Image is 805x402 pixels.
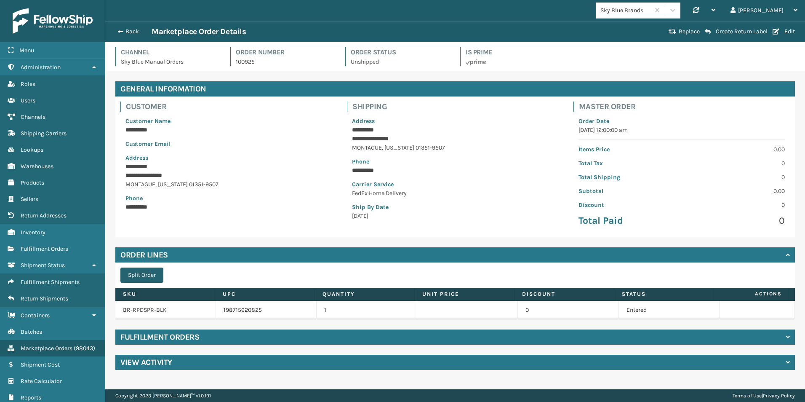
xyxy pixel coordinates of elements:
span: Containers [21,312,50,319]
td: 0 [518,301,618,319]
h4: Order Lines [120,250,168,260]
span: Batches [21,328,42,335]
span: Rate Calculator [21,378,62,385]
p: Unshipped [351,57,450,66]
label: SKU [123,290,207,298]
td: 1 [317,301,417,319]
h4: Order Number [236,47,335,57]
p: Phone [352,157,558,166]
td: 198715620825 [216,301,317,319]
span: Administration [21,64,61,71]
span: Inventory [21,229,45,236]
h4: Order Status [351,47,450,57]
span: Fulfillment Shipments [21,279,80,286]
label: Unit Price [422,290,506,298]
label: UPC [223,290,307,298]
p: 0.00 [687,145,785,154]
p: Total Paid [578,214,677,227]
i: Replace [669,29,676,35]
button: Back [113,28,152,35]
span: Reports [21,394,41,401]
p: Total Tax [578,159,677,168]
span: Shipment Cost [21,361,60,368]
p: 0 [687,173,785,182]
img: logo [13,8,93,34]
p: Sky Blue Manual Orders [121,57,220,66]
span: Products [21,179,44,186]
span: Roles [21,80,35,88]
p: [DATE] [352,212,558,220]
p: Customer Email [125,139,332,148]
h4: View Activity [120,357,172,367]
button: Split Order [120,268,163,283]
p: Total Shipping [578,173,677,182]
button: Edit [770,28,797,35]
span: Return Addresses [21,212,67,219]
p: 0 [687,214,785,227]
span: Address [125,154,148,161]
h4: Master Order [579,102,790,112]
label: Discount [522,290,606,298]
div: Sky Blue Brands [600,6,650,15]
label: Status [622,290,706,298]
h4: Shipping [352,102,563,112]
p: 0 [687,159,785,168]
p: [DATE] 12:00:00 am [578,126,785,134]
span: Fulfillment Orders [21,245,68,252]
a: Terms of Use [733,393,762,399]
h4: Is Prime [466,47,565,57]
span: Menu [19,47,34,54]
i: Edit [773,29,779,35]
span: Return Shipments [21,295,68,302]
p: 0.00 [687,187,785,196]
td: Entered [619,301,720,319]
i: Create Return Label [705,28,711,35]
span: Sellers [21,196,38,203]
span: Address [352,118,375,125]
p: Customer Name [125,117,332,126]
button: Replace [666,28,702,35]
p: MONTAGUE , [US_STATE] 01351-9507 [125,180,332,189]
p: Carrier Service [352,180,558,189]
h3: Marketplace Order Details [152,27,246,37]
a: BR-RPDSPR-BLK [123,306,167,314]
p: 0 [687,201,785,209]
p: MONTAGUE , [US_STATE] 01351-9507 [352,143,558,152]
span: Marketplace Orders [21,345,72,352]
a: Privacy Policy [763,393,795,399]
p: Items Price [578,145,677,154]
h4: Fulfillment Orders [120,332,199,342]
p: 100925 [236,57,335,66]
p: Subtotal [578,187,677,196]
h4: General Information [115,81,795,96]
label: Quantity [323,290,407,298]
span: Lookups [21,146,43,153]
span: Warehouses [21,163,53,170]
p: Order Date [578,117,785,126]
div: | [733,389,795,402]
span: Channels [21,113,45,121]
button: Create Return Label [702,28,770,35]
span: ( 98043 ) [74,345,95,352]
span: Shipping Carriers [21,130,67,137]
h4: Channel [121,47,220,57]
p: Copyright 2023 [PERSON_NAME]™ v 1.0.191 [115,389,211,402]
p: Ship By Date [352,203,558,212]
p: FedEx Home Delivery [352,189,558,198]
span: Actions [717,287,787,301]
span: Users [21,97,35,104]
span: Shipment Status [21,262,65,269]
p: Phone [125,194,332,203]
h4: Customer [126,102,337,112]
p: Discount [578,201,677,209]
